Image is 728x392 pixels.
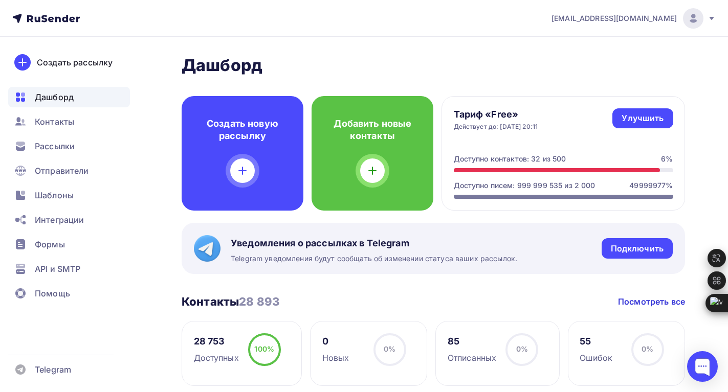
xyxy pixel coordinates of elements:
[254,344,274,353] span: 100%
[239,295,279,308] span: 28 893
[8,136,130,156] a: Рассылки
[611,243,664,255] div: Подключить
[618,295,685,308] a: Посмотреть все
[454,123,538,131] div: Действует до: [DATE] 20:11
[182,55,685,76] h2: Дашборд
[629,180,673,191] div: 49999977%
[322,335,349,348] div: 0
[35,238,65,250] span: Формы
[231,253,517,264] span: Telegram уведомления будут сообщать об изменении статуса ваших рассылок.
[37,56,113,68] div: Создать рассылку
[322,352,349,364] div: Новых
[580,352,612,364] div: Ошибок
[182,294,279,309] h3: Контакты
[448,352,496,364] div: Отписанных
[35,263,80,275] span: API и SMTP
[35,140,75,152] span: Рассылки
[8,234,130,255] a: Формы
[35,287,70,299] span: Помощь
[8,185,130,205] a: Шаблоны
[661,154,673,164] div: 6%
[231,237,517,249] span: Уведомления о рассылках в Telegram
[35,165,89,177] span: Отправители
[35,189,74,201] span: Шаблоны
[551,13,677,24] span: [EMAIL_ADDRESS][DOMAIN_NAME]
[622,112,664,124] div: Улучшить
[35,214,84,226] span: Интеграции
[194,335,239,348] div: 28 753
[448,335,496,348] div: 85
[198,118,287,142] h4: Создать новую рассылку
[8,160,130,181] a: Отправители
[194,352,239,364] div: Доступных
[454,108,538,121] h4: Тариф «Free»
[35,91,74,103] span: Дашборд
[8,87,130,107] a: Дашборд
[551,8,716,29] a: [EMAIL_ADDRESS][DOMAIN_NAME]
[642,344,653,353] span: 0%
[8,111,130,132] a: Контакты
[35,116,74,128] span: Контакты
[454,180,595,191] div: Доступно писем: 999 999 535 из 2 000
[516,344,528,353] span: 0%
[35,363,71,376] span: Telegram
[384,344,395,353] span: 0%
[328,118,417,142] h4: Добавить новые контакты
[580,335,612,348] div: 55
[454,154,566,164] div: Доступно контактов: 32 из 500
